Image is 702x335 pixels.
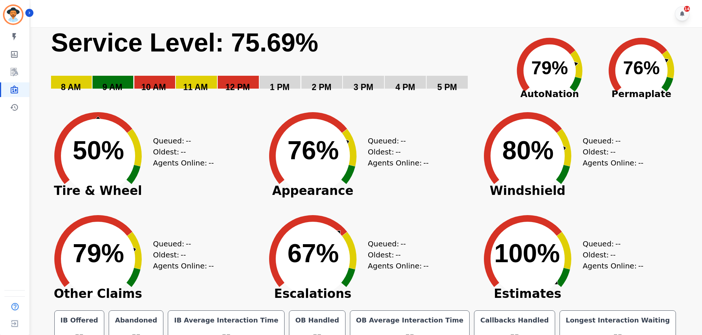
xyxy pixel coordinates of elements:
[583,260,645,271] div: Agents Online:
[437,82,457,92] text: 5 PM
[153,260,216,271] div: Agents Online:
[423,157,428,168] span: --
[583,238,638,249] div: Queued:
[494,239,560,268] text: 100%
[50,27,502,103] svg: Service Level: 0%
[564,315,672,325] div: Longest Interaction Waiting
[209,157,214,168] span: --
[61,82,81,92] text: 8 AM
[153,238,208,249] div: Queued:
[684,6,690,12] div: 14
[258,187,368,195] span: Appearance
[43,187,153,195] span: Tire & Wheel
[368,146,423,157] div: Oldest:
[153,146,208,157] div: Oldest:
[473,187,583,195] span: Windshield
[73,136,124,165] text: 50%
[287,239,339,268] text: 67%
[355,315,465,325] div: OB Average Interaction Time
[583,249,638,260] div: Oldest:
[610,249,615,260] span: --
[183,82,208,92] text: 11 AM
[638,260,643,271] span: --
[615,135,620,146] span: --
[368,249,423,260] div: Oldest:
[583,157,645,168] div: Agents Online:
[59,315,100,325] div: IB Offered
[596,87,687,101] span: Permaplate
[368,238,423,249] div: Queued:
[102,82,122,92] text: 9 AM
[294,315,340,325] div: OB Handled
[583,135,638,146] div: Queued:
[479,315,550,325] div: Callbacks Handled
[623,58,660,78] text: 76%
[258,290,368,297] span: Escalations
[583,146,638,157] div: Oldest:
[181,249,186,260] span: --
[225,82,250,92] text: 12 PM
[186,135,191,146] span: --
[502,136,554,165] text: 80%
[368,135,423,146] div: Queued:
[610,146,615,157] span: --
[113,315,159,325] div: Abandoned
[153,249,208,260] div: Oldest:
[270,82,290,92] text: 1 PM
[401,135,406,146] span: --
[209,260,214,271] span: --
[504,87,596,101] span: AutoNation
[638,157,643,168] span: --
[153,135,208,146] div: Queued:
[354,82,373,92] text: 3 PM
[153,157,216,168] div: Agents Online:
[368,157,430,168] div: Agents Online:
[287,136,339,165] text: 76%
[531,58,568,78] text: 79%
[395,249,401,260] span: --
[141,82,166,92] text: 10 AM
[43,290,153,297] span: Other Claims
[401,238,406,249] span: --
[395,82,415,92] text: 4 PM
[173,315,280,325] div: IB Average Interaction Time
[395,146,401,157] span: --
[4,6,22,24] img: Bordered avatar
[615,238,620,249] span: --
[423,260,428,271] span: --
[73,239,124,268] text: 79%
[312,82,332,92] text: 2 PM
[368,260,430,271] div: Agents Online:
[181,146,186,157] span: --
[473,290,583,297] span: Estimates
[186,238,191,249] span: --
[51,28,318,57] text: Service Level: 75.69%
